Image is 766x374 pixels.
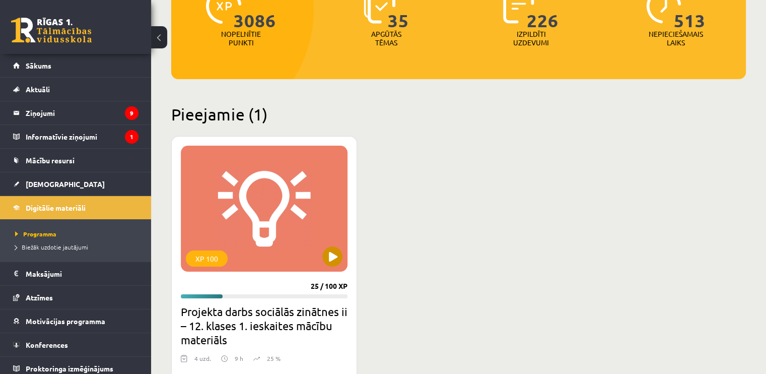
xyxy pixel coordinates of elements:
[13,333,138,356] a: Konferences
[15,243,88,251] span: Biežāk uzdotie jautājumi
[26,293,53,302] span: Atzīmes
[15,230,56,238] span: Programma
[26,85,50,94] span: Aktuāli
[26,101,138,124] legend: Ziņojumi
[26,156,75,165] span: Mācību resursi
[26,203,86,212] span: Digitālie materiāli
[26,364,113,373] span: Proktoringa izmēģinājums
[13,54,138,77] a: Sākums
[13,101,138,124] a: Ziņojumi9
[367,30,406,47] p: Apgūtās tēmas
[26,262,138,285] legend: Maksājumi
[13,125,138,148] a: Informatīvie ziņojumi1
[186,251,228,267] div: XP 100
[13,196,138,219] a: Digitālie materiāli
[267,354,281,363] p: 25 %
[13,262,138,285] a: Maksājumi
[194,354,211,369] div: 4 uzd.
[649,30,703,47] p: Nepieciešamais laiks
[181,304,347,347] h2: Projekta darbs sociālās zinātnes ii – 12. klases 1. ieskaites mācību materiāls
[235,354,243,363] p: 9 h
[13,309,138,333] a: Motivācijas programma
[26,179,105,189] span: [DEMOGRAPHIC_DATA]
[13,149,138,172] a: Mācību resursi
[26,317,105,326] span: Motivācijas programma
[13,286,138,309] a: Atzīmes
[15,242,141,252] a: Biežāk uzdotie jautājumi
[125,130,138,144] i: 1
[26,61,51,70] span: Sākums
[26,340,68,349] span: Konferences
[221,30,261,47] p: Nopelnītie punkti
[511,30,550,47] p: Izpildīti uzdevumi
[171,104,746,124] h2: Pieejamie (1)
[125,106,138,120] i: 9
[26,125,138,148] legend: Informatīvie ziņojumi
[13,78,138,101] a: Aktuāli
[13,172,138,196] a: [DEMOGRAPHIC_DATA]
[15,229,141,238] a: Programma
[11,18,92,43] a: Rīgas 1. Tālmācības vidusskola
